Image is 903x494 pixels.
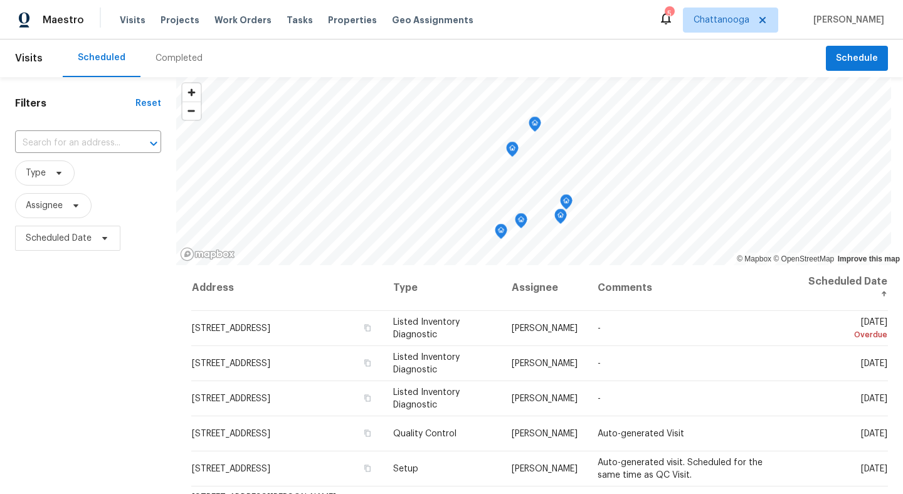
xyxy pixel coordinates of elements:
a: Mapbox [737,255,771,263]
span: [DATE] [807,318,887,341]
span: [PERSON_NAME] [808,14,884,26]
button: Copy Address [362,392,373,404]
span: Auto-generated Visit [598,429,684,438]
div: Map marker [560,194,573,214]
span: Schedule [836,51,878,66]
input: Search for an address... [15,134,126,153]
span: [PERSON_NAME] [512,359,578,368]
span: Type [26,167,46,179]
span: Tasks [287,16,313,24]
div: Map marker [495,224,507,243]
span: Assignee [26,199,63,212]
span: Setup [393,465,418,473]
a: Improve this map [838,255,900,263]
span: [PERSON_NAME] [512,429,578,438]
span: [STREET_ADDRESS] [192,324,270,333]
span: Listed Inventory Diagnostic [393,318,460,339]
span: - [598,394,601,403]
button: Zoom out [182,102,201,120]
span: [DATE] [861,465,887,473]
a: Mapbox homepage [180,247,235,261]
span: [DATE] [861,359,887,368]
span: Visits [120,14,145,26]
span: [DATE] [861,429,887,438]
span: [STREET_ADDRESS] [192,465,270,473]
button: Copy Address [362,357,373,369]
div: Map marker [554,209,567,228]
div: Map marker [529,117,541,136]
h1: Filters [15,97,135,110]
th: Scheduled Date ↑ [797,265,888,311]
th: Assignee [502,265,588,311]
div: Map marker [515,213,527,233]
button: Copy Address [362,322,373,334]
th: Address [191,265,383,311]
canvas: Map [176,77,891,265]
span: Maestro [43,14,84,26]
span: Properties [328,14,377,26]
span: [DATE] [861,394,887,403]
button: Open [145,135,162,152]
a: OpenStreetMap [773,255,834,263]
div: Completed [156,52,203,65]
button: Copy Address [362,463,373,474]
span: [STREET_ADDRESS] [192,429,270,438]
th: Comments [588,265,796,311]
th: Type [383,265,502,311]
span: Listed Inventory Diagnostic [393,388,460,409]
span: Geo Assignments [392,14,473,26]
span: Scheduled Date [26,232,92,244]
div: 5 [665,8,673,20]
span: [STREET_ADDRESS] [192,359,270,368]
span: [PERSON_NAME] [512,394,578,403]
div: Scheduled [78,51,125,64]
span: - [598,324,601,333]
span: - [598,359,601,368]
span: Quality Control [393,429,457,438]
button: Copy Address [362,428,373,439]
button: Zoom in [182,83,201,102]
span: Visits [15,45,43,72]
span: Projects [161,14,199,26]
div: Overdue [807,328,887,341]
span: [PERSON_NAME] [512,465,578,473]
span: Auto-generated visit. Scheduled for the same time as QC Visit. [598,458,763,480]
button: Schedule [826,46,888,71]
div: Map marker [506,142,519,161]
span: [PERSON_NAME] [512,324,578,333]
span: [STREET_ADDRESS] [192,394,270,403]
span: Work Orders [214,14,272,26]
div: Reset [135,97,161,110]
span: Chattanooga [694,14,749,26]
span: Listed Inventory Diagnostic [393,353,460,374]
